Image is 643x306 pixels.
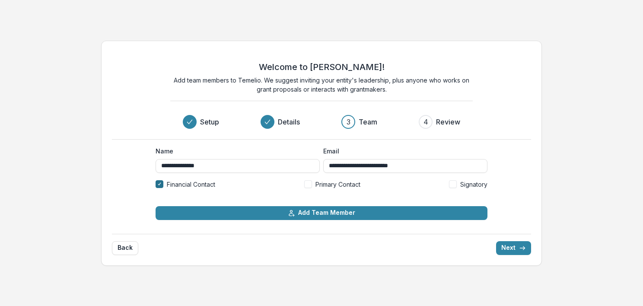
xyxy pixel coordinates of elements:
[323,147,482,156] label: Email
[278,117,300,127] h3: Details
[156,147,315,156] label: Name
[496,241,531,255] button: Next
[423,117,428,127] div: 4
[359,117,377,127] h3: Team
[259,62,385,72] h2: Welcome to [PERSON_NAME]!
[167,180,215,189] span: Financial Contact
[315,180,360,189] span: Primary Contact
[112,241,138,255] button: Back
[460,180,487,189] span: Signatory
[436,117,460,127] h3: Review
[347,117,350,127] div: 3
[170,76,473,94] p: Add team members to Temelio. We suggest inviting your entity's leadership, plus anyone who works ...
[183,115,460,129] div: Progress
[200,117,219,127] h3: Setup
[156,206,487,220] button: Add Team Member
